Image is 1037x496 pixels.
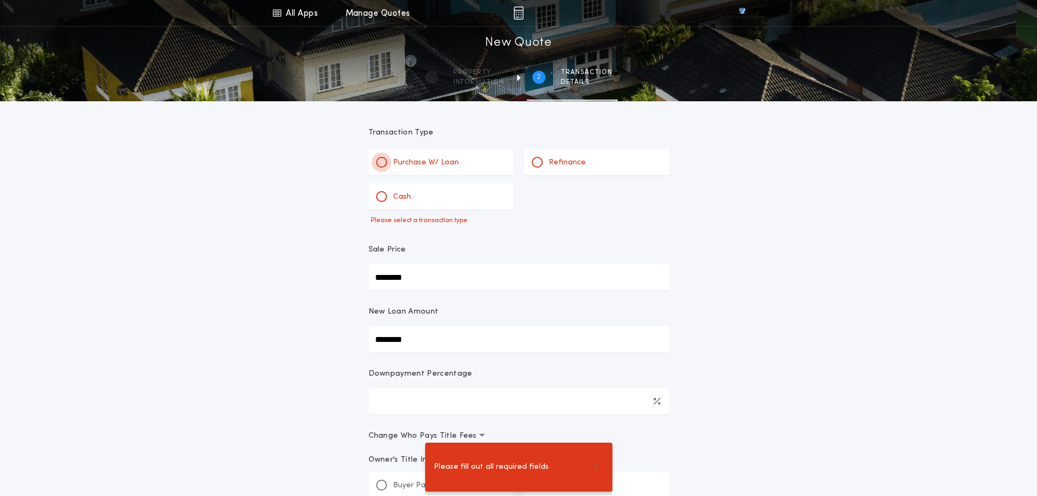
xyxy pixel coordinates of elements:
[369,369,473,379] p: Downpayment Percentage
[561,78,612,87] span: details
[434,461,549,473] span: Please fill out all required fields
[369,431,486,442] span: Change Who Pays Title Fees
[719,8,765,19] img: vs-icon
[549,157,586,168] p: Refinance
[537,73,541,82] h2: 2
[513,7,524,20] img: img
[369,264,669,290] input: Sale Price
[369,431,669,442] button: Change Who Pays Title Fees
[369,244,406,255] p: Sale Price
[369,388,669,414] input: Downpayment Percentage
[453,68,504,77] span: Property
[369,307,439,317] p: New Loan Amount
[393,157,459,168] p: Purchase W/ Loan
[561,68,612,77] span: Transaction
[369,326,669,352] input: New Loan Amount
[369,216,669,225] p: Please select a transaction type
[485,34,551,52] h1: New Quote
[369,127,669,138] p: Transaction Type
[393,192,411,203] p: Cash
[453,78,504,87] span: information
